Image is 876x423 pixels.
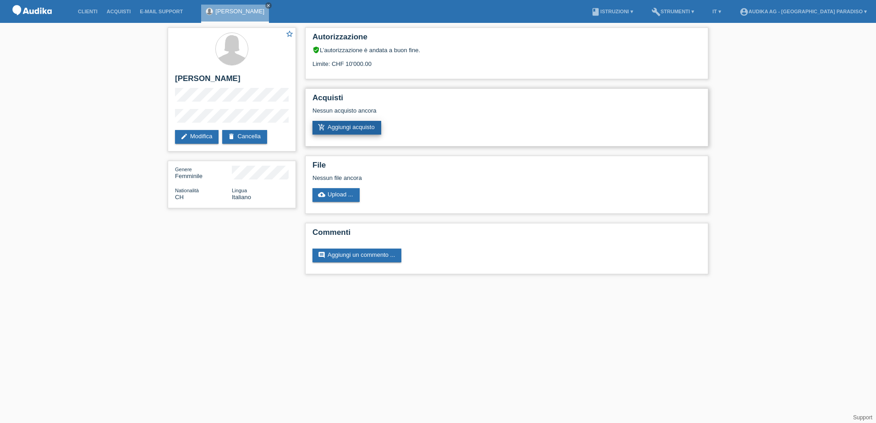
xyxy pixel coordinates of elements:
a: Support [853,414,872,421]
a: close [265,2,272,9]
a: account_circleAudika AG - [GEOGRAPHIC_DATA] Paradiso ▾ [735,9,871,14]
a: [PERSON_NAME] [215,8,264,15]
i: cloud_upload [318,191,325,198]
a: add_shopping_cartAggiungi acquisto [312,121,381,135]
h2: Acquisti [312,93,701,107]
i: edit [181,133,188,140]
a: commentAggiungi un commento ... [312,249,401,262]
a: Acquisti [102,9,136,14]
i: close [266,3,271,8]
h2: File [312,161,701,174]
span: Genere [175,167,192,172]
i: book [591,7,600,16]
span: Lingua [232,188,247,193]
a: cloud_uploadUpload ... [312,188,360,202]
i: verified_user [312,46,320,54]
a: IT ▾ [708,9,726,14]
a: bookIstruzioni ▾ [586,9,637,14]
div: Femminile [175,166,232,179]
div: Nessun file ancora [312,174,592,181]
i: add_shopping_cart [318,124,325,131]
a: deleteCancella [222,130,267,144]
h2: [PERSON_NAME] [175,74,289,88]
i: build [652,7,661,16]
a: editModifica [175,130,219,144]
i: star_border [285,30,294,38]
h2: Commenti [312,228,701,242]
div: Limite: CHF 10'000.00 [312,54,701,67]
a: buildStrumenti ▾ [647,9,699,14]
div: L’autorizzazione è andata a buon fine. [312,46,701,54]
h2: Autorizzazione [312,33,701,46]
i: comment [318,251,325,259]
div: Nessun acquisto ancora [312,107,701,121]
a: E-mail Support [135,9,187,14]
a: POS — MF Group [9,18,55,25]
span: Italiano [232,194,251,201]
a: Clienti [73,9,102,14]
span: Nationalità [175,188,199,193]
a: star_border [285,30,294,39]
span: Svizzera [175,194,184,201]
i: delete [228,133,235,140]
i: account_circle [739,7,749,16]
